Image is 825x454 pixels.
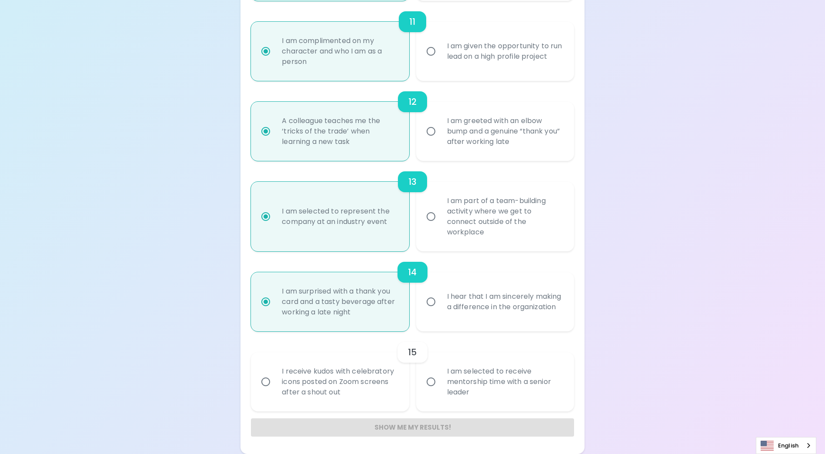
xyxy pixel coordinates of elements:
[275,356,404,408] div: I receive kudos with celebratory icons posted on Zoom screens after a shout out
[408,95,417,109] h6: 12
[440,30,569,72] div: I am given the opportunity to run lead on a high profile project
[251,331,574,411] div: choice-group-check
[251,161,574,251] div: choice-group-check
[409,15,415,29] h6: 11
[756,437,816,454] div: Language
[440,185,569,248] div: I am part of a team-building activity where we get to connect outside of the workplace
[440,105,569,157] div: I am greeted with an elbow bump and a genuine “thank you” after working late
[275,276,404,328] div: I am surprised with a thank you card and a tasty beverage after working a late night
[408,175,417,189] h6: 13
[408,345,417,359] h6: 15
[440,281,569,323] div: I hear that I am sincerely making a difference in the organization
[251,81,574,161] div: choice-group-check
[408,265,417,279] h6: 14
[275,196,404,237] div: I am selected to represent the company at an industry event
[275,25,404,77] div: I am complimented on my character and who I am as a person
[756,437,816,454] a: English
[251,1,574,81] div: choice-group-check
[275,105,404,157] div: A colleague teaches me the ‘tricks of the trade’ when learning a new task
[440,356,569,408] div: I am selected to receive mentorship time with a senior leader
[756,437,816,454] aside: Language selected: English
[251,251,574,331] div: choice-group-check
